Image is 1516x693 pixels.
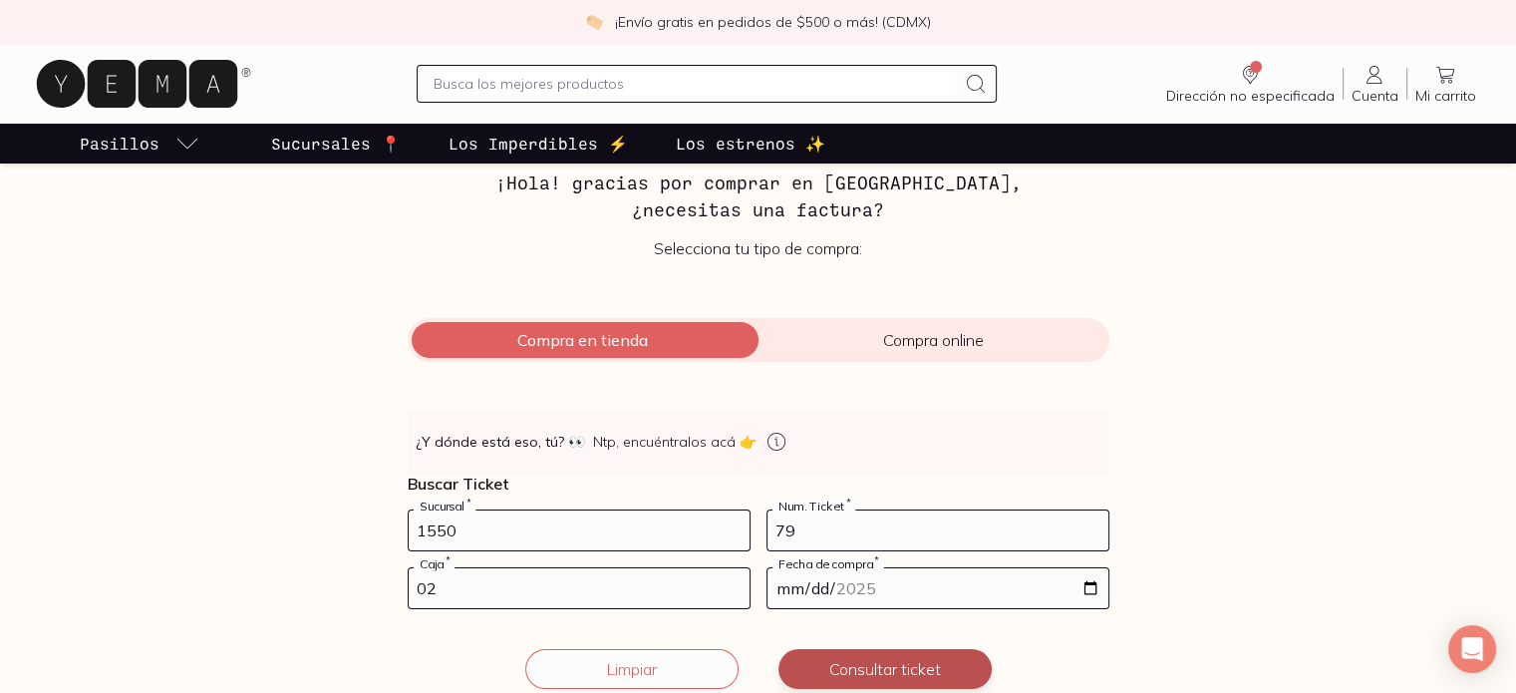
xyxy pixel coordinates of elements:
[615,12,931,32] p: ¡Envío gratis en pedidos de $500 o más! (CDMX)
[414,556,455,571] label: Caja
[568,432,585,452] span: 👀
[408,474,1109,494] p: Buscar Ticket
[1344,63,1406,105] a: Cuenta
[409,511,750,550] input: 728
[585,13,603,31] img: check
[1158,63,1343,105] a: Dirección no especificada
[1166,87,1335,105] span: Dirección no especificada
[408,170,1109,222] h3: ¡Hola! gracias por comprar en [GEOGRAPHIC_DATA], ¿necesitas una factura?
[449,132,628,156] p: Los Imperdibles ⚡️
[772,499,855,514] label: Num. Ticket
[672,124,829,164] a: Los estrenos ✨
[445,124,632,164] a: Los Imperdibles ⚡️
[1415,87,1476,105] span: Mi carrito
[76,124,203,164] a: pasillo-todos-link
[525,649,739,689] button: Limpiar
[267,124,405,164] a: Sucursales 📍
[414,499,475,514] label: Sucursal
[409,568,750,608] input: 03
[1407,63,1484,105] a: Mi carrito
[271,132,401,156] p: Sucursales 📍
[408,330,758,350] span: Compra en tienda
[778,649,992,689] button: Consultar ticket
[434,72,957,96] input: Busca los mejores productos
[416,432,585,452] strong: ¿Y dónde está eso, tú?
[593,432,757,452] span: Ntp, encuéntralos acá 👉
[758,330,1109,350] span: Compra online
[1352,87,1398,105] span: Cuenta
[676,132,825,156] p: Los estrenos ✨
[408,238,1109,258] p: Selecciona tu tipo de compra:
[80,132,159,156] p: Pasillos
[767,568,1108,608] input: 14-05-2023
[1448,625,1496,673] div: Open Intercom Messenger
[772,556,884,571] label: Fecha de compra
[767,511,1108,550] input: 123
